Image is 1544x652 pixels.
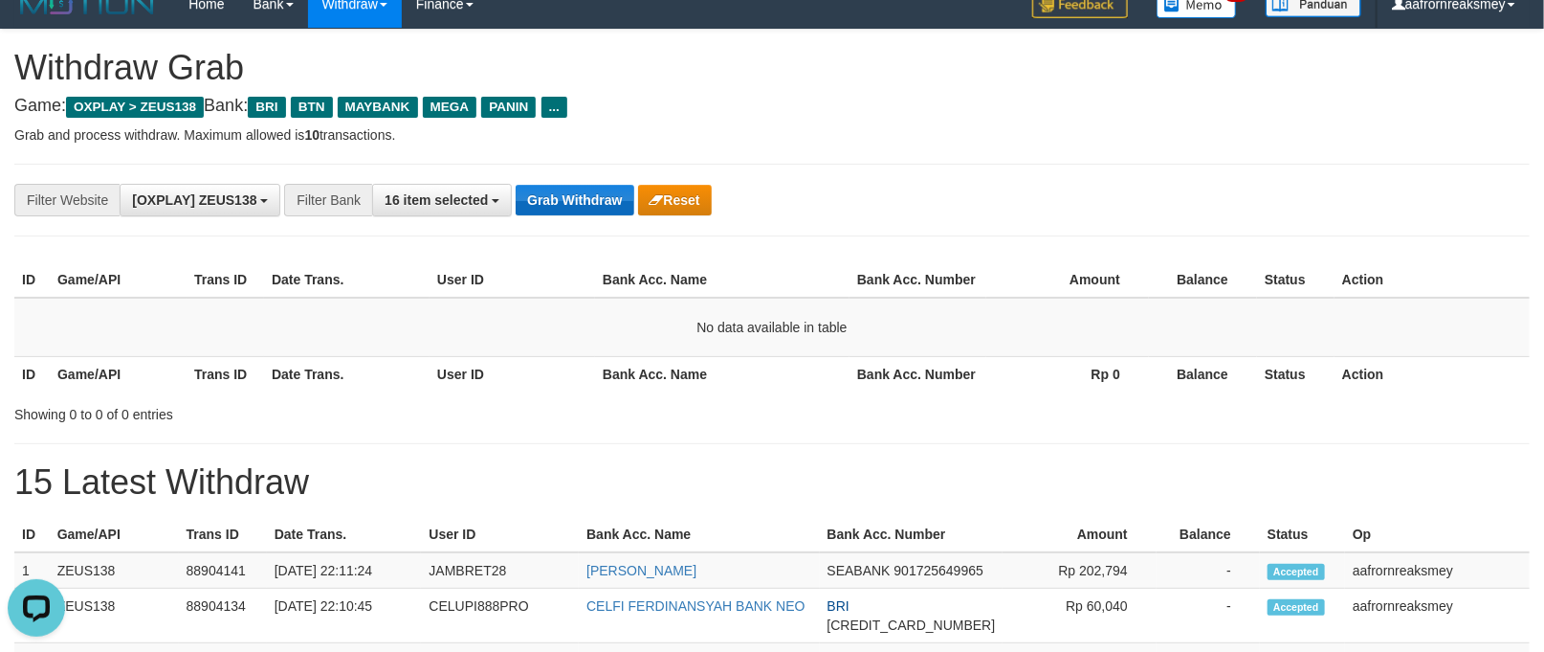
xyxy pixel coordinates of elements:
[1268,564,1325,580] span: Accepted
[1149,262,1257,298] th: Balance
[894,563,983,578] span: Copy 901725649965 to clipboard
[304,127,320,143] strong: 10
[421,552,579,589] td: JAMBRET28
[430,262,595,298] th: User ID
[120,184,280,216] button: [OXPLAY] ZEUS138
[827,618,996,633] span: Copy 5859458209540955 to clipboard
[516,185,633,215] button: Grab Withdraw
[248,97,285,118] span: BRI
[1003,589,1156,643] td: Rp 60,040
[827,598,849,614] span: BRI
[1345,589,1530,643] td: aafrornreaksmey
[14,184,120,216] div: Filter Website
[50,589,179,643] td: ZEUS138
[179,552,267,589] td: 88904141
[579,517,819,552] th: Bank Acc. Name
[179,517,267,552] th: Trans ID
[385,192,488,208] span: 16 item selected
[264,262,430,298] th: Date Trans.
[14,298,1530,357] td: No data available in table
[50,262,187,298] th: Game/API
[481,97,536,118] span: PANIN
[849,356,986,392] th: Bank Acc. Number
[1257,262,1334,298] th: Status
[187,262,264,298] th: Trans ID
[14,125,1530,145] p: Grab and process withdraw. Maximum allowed is transactions.
[586,598,805,614] a: CELFI FERDINANSYAH BANK NEO
[1334,356,1530,392] th: Action
[1003,517,1156,552] th: Amount
[267,552,422,589] td: [DATE] 22:11:24
[1157,552,1260,589] td: -
[14,552,50,589] td: 1
[1157,589,1260,643] td: -
[541,97,567,118] span: ...
[595,262,849,298] th: Bank Acc. Name
[187,356,264,392] th: Trans ID
[291,97,333,118] span: BTN
[1334,262,1530,298] th: Action
[820,517,1004,552] th: Bank Acc. Number
[8,8,65,65] button: Open LiveChat chat widget
[179,589,267,643] td: 88904134
[267,589,422,643] td: [DATE] 22:10:45
[421,589,579,643] td: CELUPI888PRO
[986,356,1149,392] th: Rp 0
[1345,517,1530,552] th: Op
[338,97,418,118] span: MAYBANK
[14,262,50,298] th: ID
[372,184,512,216] button: 16 item selected
[1268,599,1325,616] span: Accepted
[14,517,50,552] th: ID
[66,97,204,118] span: OXPLAY > ZEUS138
[1257,356,1334,392] th: Status
[50,356,187,392] th: Game/API
[14,49,1530,87] h1: Withdraw Grab
[267,517,422,552] th: Date Trans.
[284,184,372,216] div: Filter Bank
[14,356,50,392] th: ID
[430,356,595,392] th: User ID
[132,192,256,208] span: [OXPLAY] ZEUS138
[1345,552,1530,589] td: aafrornreaksmey
[421,517,579,552] th: User ID
[14,463,1530,502] h1: 15 Latest Withdraw
[50,552,179,589] td: ZEUS138
[1260,517,1345,552] th: Status
[14,97,1530,116] h4: Game: Bank:
[14,397,629,424] div: Showing 0 to 0 of 0 entries
[423,97,477,118] span: MEGA
[264,356,430,392] th: Date Trans.
[1003,552,1156,589] td: Rp 202,794
[595,356,849,392] th: Bank Acc. Name
[986,262,1149,298] th: Amount
[1157,517,1260,552] th: Balance
[1149,356,1257,392] th: Balance
[827,563,891,578] span: SEABANK
[638,185,712,215] button: Reset
[849,262,986,298] th: Bank Acc. Number
[586,563,696,578] a: [PERSON_NAME]
[50,517,179,552] th: Game/API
